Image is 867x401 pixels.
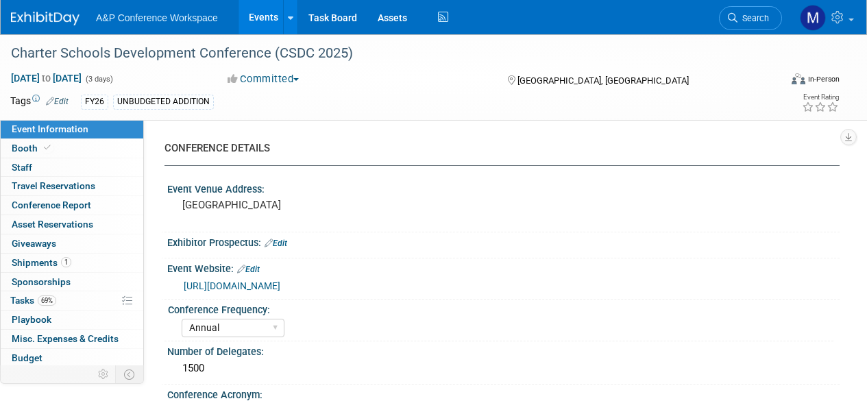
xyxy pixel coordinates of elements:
a: Edit [46,97,69,106]
span: Budget [12,352,42,363]
img: Format-Inperson.png [792,73,805,84]
span: Giveaways [12,238,56,249]
img: ExhibitDay [11,12,80,25]
a: [URL][DOMAIN_NAME] [184,280,280,291]
span: Conference Report [12,199,91,210]
td: Tags [10,94,69,110]
div: Event Rating [802,94,839,101]
button: Committed [223,72,304,86]
span: Search [737,13,769,23]
a: Staff [1,158,143,177]
a: Shipments1 [1,254,143,272]
i: Booth reservation complete [44,144,51,151]
div: Event Format [718,71,840,92]
div: Exhibitor Prospectus: [167,232,840,250]
span: Tasks [10,295,56,306]
div: In-Person [807,74,840,84]
span: A&P Conference Workspace [96,12,218,23]
td: Toggle Event Tabs [116,365,144,383]
a: Giveaways [1,234,143,253]
a: Asset Reservations [1,215,143,234]
div: Event Website: [167,258,840,276]
a: Booth [1,139,143,158]
div: Conference Frequency: [168,300,833,317]
div: UNBUDGETED ADDITION [113,95,214,109]
span: Travel Reservations [12,180,95,191]
span: (3 days) [84,75,113,84]
a: Edit [237,265,260,274]
span: 69% [38,295,56,306]
div: FY26 [81,95,108,109]
a: Sponsorships [1,273,143,291]
span: Misc. Expenses & Credits [12,333,119,344]
a: Search [719,6,782,30]
span: to [40,73,53,84]
span: Sponsorships [12,276,71,287]
a: Event Information [1,120,143,138]
span: [GEOGRAPHIC_DATA], [GEOGRAPHIC_DATA] [517,75,689,86]
span: Event Information [12,123,88,134]
div: 1500 [178,358,829,379]
span: Staff [12,162,32,173]
a: Misc. Expenses & Credits [1,330,143,348]
span: Playbook [12,314,51,325]
span: Booth [12,143,53,154]
td: Personalize Event Tab Strip [92,365,116,383]
a: Tasks69% [1,291,143,310]
div: Charter Schools Development Conference (CSDC 2025) [6,41,769,66]
div: Event Venue Address: [167,179,840,196]
span: 1 [61,257,71,267]
div: Number of Delegates: [167,341,840,359]
span: Asset Reservations [12,219,93,230]
a: Conference Report [1,196,143,215]
a: Travel Reservations [1,177,143,195]
a: Edit [265,239,287,248]
div: CONFERENCE DETAILS [164,141,829,156]
span: [DATE] [DATE] [10,72,82,84]
a: Budget [1,349,143,367]
a: Playbook [1,311,143,329]
img: Mark Strong [800,5,826,31]
pre: [GEOGRAPHIC_DATA] [182,199,432,211]
span: Shipments [12,257,71,268]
